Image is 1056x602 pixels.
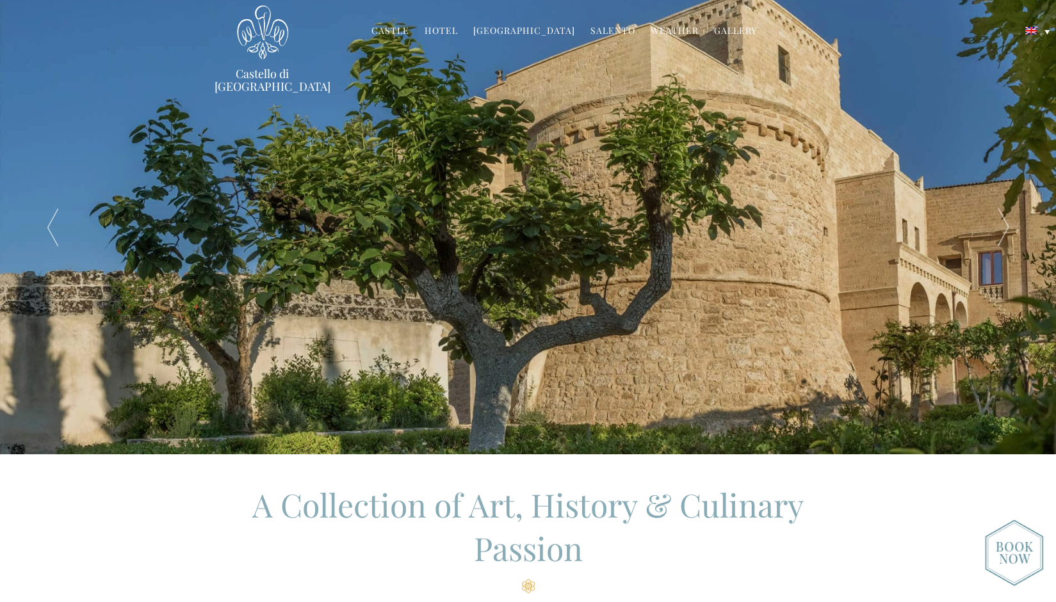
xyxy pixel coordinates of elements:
[985,519,1043,586] img: new-booknow.png
[215,67,311,93] a: Castello di [GEOGRAPHIC_DATA]
[714,24,757,39] a: Gallery
[651,24,699,39] a: Weather
[425,24,458,39] a: Hotel
[371,24,409,39] a: Castle
[590,24,635,39] a: Salento
[237,5,288,59] img: Castello di Ugento
[252,483,804,569] span: A Collection of Art, History & Culinary Passion
[1025,27,1037,35] img: English
[473,24,575,39] a: [GEOGRAPHIC_DATA]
